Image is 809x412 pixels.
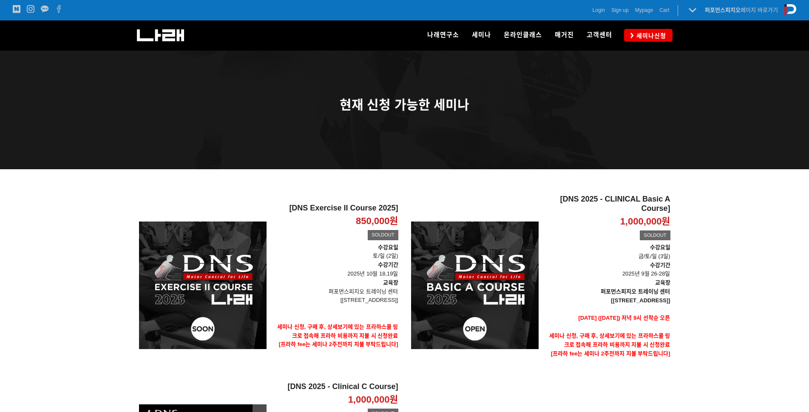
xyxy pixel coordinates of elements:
span: 세미나 [472,31,491,39]
strong: 퍼포먼스피지오 트레이닝 센터 [601,288,670,295]
span: 온라인클래스 [504,31,542,39]
span: 세미나신청 [634,31,666,40]
a: [DNS 2025 - CLINICAL Basic A Course] 1,000,000원 SOLDOUT 수강요일금/토/일 (3일)수강기간 2025년 9월 26-28일교육장퍼포먼스... [545,195,670,376]
a: 매거진 [548,20,580,50]
strong: [[STREET_ADDRESS]] [611,297,670,304]
a: Login [593,6,605,14]
p: 1,000,000원 [348,394,398,406]
p: 2025년 10월 18,19일 [273,261,398,278]
strong: 세미나 신청, 구매 후, 상세보기에 있는 프라하스쿨 링크로 접속해 프라하 비용까지 지불 시 신청완료 [549,332,670,348]
a: 세미나신청 [624,29,673,41]
span: 나래연구소 [427,31,459,39]
a: Cart [659,6,669,14]
strong: 수강요일 [650,244,670,250]
span: [DATE] ([DATE]) 저녁 9시 선착순 오픈 [578,315,670,321]
a: [DNS Exercise II Course 2025] 850,000원 SOLDOUT 수강요일토/일 (2일)수강기간 2025년 10월 18,19일교육장퍼포먼스피지오 트레이닝 센... [273,204,398,367]
strong: 수강기간 [378,261,398,268]
p: 1,000,000원 [620,216,670,228]
h2: [DNS 2025 - CLINICAL Basic A Course] [545,195,670,213]
p: 850,000원 [356,215,398,227]
strong: 수강기간 [650,262,670,268]
strong: 퍼포먼스피지오 [705,7,741,13]
h2: [DNS 2025 - Clinical C Course] [273,382,398,392]
p: 토/일 (2일) [273,243,398,261]
strong: 수강요일 [378,244,398,250]
p: 퍼포먼스피지오 트레이닝 센터 [273,287,398,296]
strong: 세미나 신청, 구매 후, 상세보기에 있는 프라하스쿨 링크로 접속해 프라하 비용까지 지불 시 신청완료 [277,324,398,339]
p: [[STREET_ADDRESS]] [273,296,398,305]
span: 고객센터 [587,31,612,39]
span: [프라하 fee는 세미나 2주전까지 지불 부탁드립니다] [279,341,398,347]
a: 나래연구소 [421,20,466,50]
a: Sign up [611,6,629,14]
a: Mypage [635,6,653,14]
strong: 교육장 [655,279,670,286]
div: SOLDOUT [640,230,670,241]
h2: [DNS Exercise II Course 2025] [273,204,398,213]
p: 2025년 9월 26-28일 [545,261,670,279]
a: 온라인클래스 [497,20,548,50]
span: [프라하 fee는 세미나 2주전까지 지불 부탁드립니다] [551,350,670,357]
span: 매거진 [555,31,574,39]
a: 퍼포먼스피지오페이지 바로가기 [705,7,778,13]
div: SOLDOUT [368,230,398,240]
p: 금/토/일 (3일) [545,243,670,261]
a: 세미나 [466,20,497,50]
strong: 교육장 [383,279,398,286]
a: 고객센터 [580,20,619,50]
span: 현재 신청 가능한 세미나 [340,98,469,112]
